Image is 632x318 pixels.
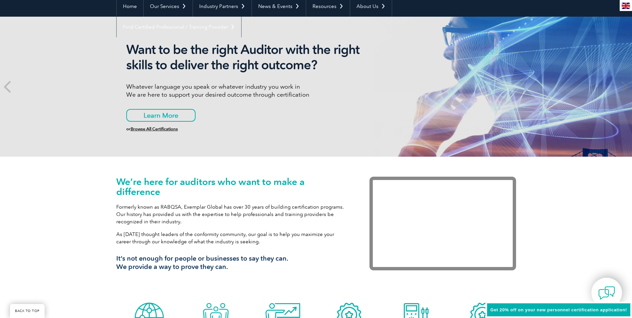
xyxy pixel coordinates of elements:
iframe: Exemplar Global: Working together to make a difference [369,177,516,270]
a: Find Certified Professional / Training Provider [117,17,241,37]
a: BACK TO TOP [10,304,45,318]
img: contact-chat.png [598,285,615,301]
img: en [622,3,630,9]
p: Whatever language you speak or whatever industry you work in We are here to support your desired ... [126,83,376,99]
a: Learn More [126,109,196,122]
h6: or [126,127,376,131]
h3: It’s not enough for people or businesses to say they can. We provide a way to prove they can. [116,254,349,271]
h2: Want to be the right Auditor with the right skills to deliver the right outcome? [126,42,376,73]
span: Get 20% off on your new personnel certification application! [490,307,627,312]
p: As [DATE] thought leaders of the conformity community, our goal is to help you maximize your care... [116,231,349,245]
h1: We’re here for auditors who want to make a difference [116,177,349,197]
a: Browse All Certifications [131,126,178,131]
p: Formerly known as RABQSA, Exemplar Global has over 30 years of building certification programs. O... [116,203,349,225]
